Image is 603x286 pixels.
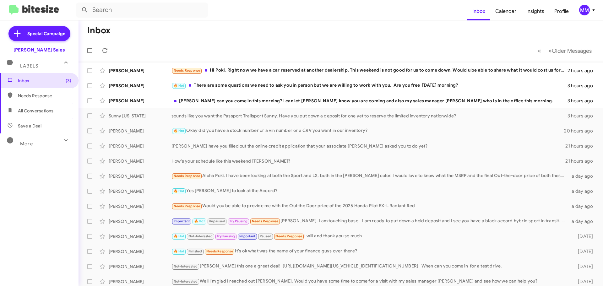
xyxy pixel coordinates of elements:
div: Aloha Poki, I have been looking at both the Sport and LX, both in the [PERSON_NAME] color. I woul... [171,172,568,180]
button: Previous [534,44,545,57]
div: 21 hours ago [565,143,598,149]
div: 21 hours ago [565,158,598,164]
div: [PERSON_NAME] this one a great deal! [URL][DOMAIN_NAME][US_VEHICLE_IDENTIFICATION_NUMBER] When ca... [171,263,568,270]
div: It's ok what was the name of your finance guys over there? [171,248,568,255]
div: [PERSON_NAME] [109,188,171,194]
div: 3 hours ago [568,113,598,119]
span: Save a Deal [18,123,41,129]
div: [DATE] [568,233,598,240]
div: a day ago [568,218,598,224]
div: Okay did you have a stock number or a vin number or a CRV you want in our inventory? [171,127,564,134]
button: MM [574,5,596,15]
button: Next [545,44,595,57]
div: [PERSON_NAME] [109,67,171,74]
div: a day ago [568,173,598,179]
div: [PERSON_NAME] have you filled out the online credit application that your associate [PERSON_NAME]... [171,143,565,149]
a: Special Campaign [8,26,70,41]
div: sounds like you want the Passport Trailsport Sunny. Have you put down a deposit for one yet to re... [171,113,568,119]
span: Try Pausing [217,234,235,238]
div: [PERSON_NAME] [109,263,171,270]
div: [PERSON_NAME] [109,278,171,285]
div: [PERSON_NAME] [109,143,171,149]
span: Needs Response [206,249,233,253]
div: [PERSON_NAME] [109,203,171,209]
div: [PERSON_NAME] Sales [14,47,65,53]
span: Needs Response [174,174,200,178]
div: [PERSON_NAME] [109,233,171,240]
span: Older Messages [552,47,592,54]
div: Would you be able to provide me with the Out the Door price of the 2025 Honda Pilot EX-L Radiant Red [171,202,568,210]
span: Needs Response [275,234,302,238]
div: [DATE] [568,248,598,255]
span: Needs Response [174,204,200,208]
div: [PERSON_NAME] [109,248,171,255]
div: There are some questions we need to ask you in person but we are willing to work with you. Are yo... [171,82,568,89]
div: [PERSON_NAME] [109,83,171,89]
div: Hi Poki. Right now we have a car reserved at another dealership. This weekend is not good for us ... [171,67,568,74]
a: Calendar [490,2,521,20]
div: a day ago [568,203,598,209]
div: MM [579,5,590,15]
div: 3 hours ago [568,98,598,104]
div: [PERSON_NAME] [109,128,171,134]
a: Profile [549,2,574,20]
span: 🔥 Hot [174,234,184,238]
span: Unpaused [209,219,225,223]
span: Try Pausing [229,219,247,223]
div: 2 hours ago [568,67,598,74]
span: Needs Response [18,93,71,99]
span: » [548,47,552,55]
input: Search [76,3,208,18]
span: Finished [188,249,202,253]
span: 🔥 Hot [174,84,184,88]
span: Inbox [18,78,71,84]
div: [PERSON_NAME] [109,173,171,179]
span: Needs Response [174,68,200,73]
span: 🔥 Hot [194,219,205,223]
span: 🔥 Hot [174,249,184,253]
span: Not-Interested [188,234,213,238]
div: I will and thank you so much [171,233,568,240]
div: [PERSON_NAME]. I am touching base - I am ready to put down a hold deposit and I see you have a bl... [171,218,568,225]
span: 🔥 Hot [174,129,184,133]
a: Insights [521,2,549,20]
span: Special Campaign [27,30,65,37]
div: [PERSON_NAME] can you come in this morning? I can let [PERSON_NAME] know you are coming and also ... [171,98,568,104]
a: Inbox [467,2,490,20]
span: Not-Interested [174,279,198,283]
span: Important [239,234,256,238]
span: More [20,141,33,147]
span: All Conversations [18,108,53,114]
div: [DATE] [568,263,598,270]
span: Needs Response [252,219,279,223]
span: Important [174,219,190,223]
div: [DATE] [568,278,598,285]
span: « [538,47,541,55]
div: Sunny [US_STATE] [109,113,171,119]
h1: Inbox [87,25,111,35]
span: Labels [20,63,38,69]
div: 3 hours ago [568,83,598,89]
div: Yes [PERSON_NAME] to look at the Accord? [171,187,568,195]
span: 🔥 Hot [174,189,184,193]
div: Well I'm glad I reached out [PERSON_NAME]. Would you have some time to come for a visit with my s... [171,278,568,285]
div: [PERSON_NAME] [109,98,171,104]
nav: Page navigation example [534,44,595,57]
div: How's your schedule like this weekend [PERSON_NAME]? [171,158,565,164]
div: 20 hours ago [564,128,598,134]
span: Paused [260,234,271,238]
div: a day ago [568,188,598,194]
div: [PERSON_NAME] [109,158,171,164]
span: (3) [66,78,71,84]
span: Not-Interested [174,264,198,268]
div: [PERSON_NAME] [109,218,171,224]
